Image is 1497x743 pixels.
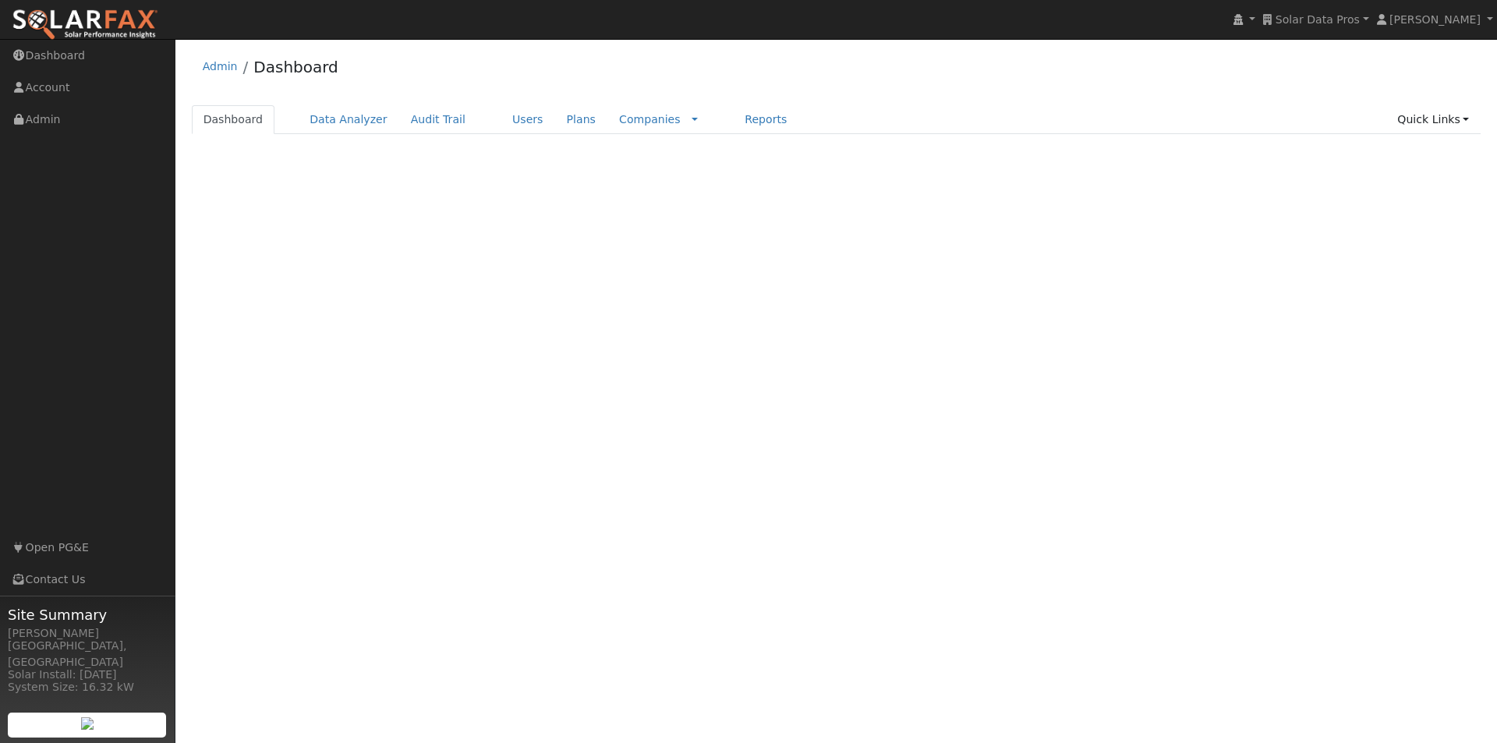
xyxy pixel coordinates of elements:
div: Solar Install: [DATE] [8,667,167,683]
span: Site Summary [8,604,167,625]
div: [PERSON_NAME] [8,625,167,642]
a: Dashboard [192,105,275,134]
a: Audit Trail [399,105,477,134]
a: Companies [619,113,681,126]
img: retrieve [81,717,94,730]
div: System Size: 16.32 kW [8,679,167,695]
a: Admin [203,60,238,73]
a: Quick Links [1386,105,1481,134]
span: [PERSON_NAME] [1389,13,1481,26]
a: Users [501,105,555,134]
a: Data Analyzer [298,105,399,134]
a: Reports [733,105,798,134]
span: Solar Data Pros [1276,13,1360,26]
a: Plans [555,105,607,134]
a: Dashboard [253,58,338,76]
img: SolarFax [12,9,158,41]
div: [GEOGRAPHIC_DATA], [GEOGRAPHIC_DATA] [8,638,167,670]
